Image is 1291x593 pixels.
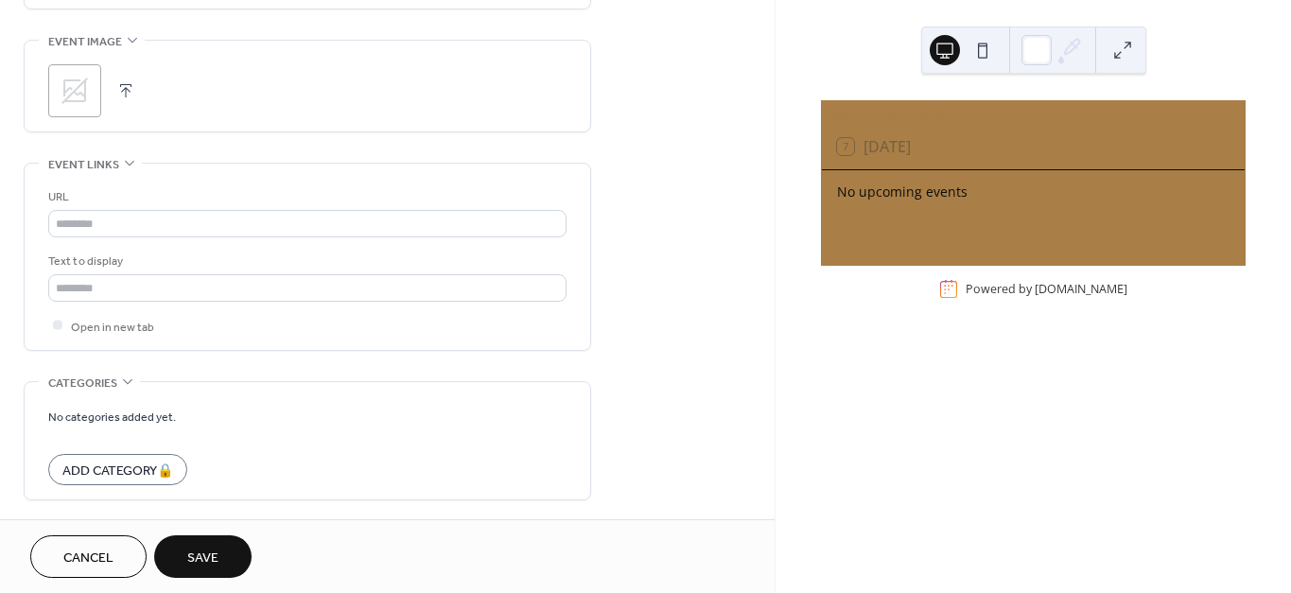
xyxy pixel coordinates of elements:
a: [DOMAIN_NAME] [1035,281,1127,297]
span: Categories [48,374,117,393]
span: No categories added yet. [48,407,176,427]
div: ; [48,64,101,117]
div: URL [48,187,563,207]
div: Upcoming events [822,101,1245,124]
span: Cancel [63,549,113,568]
span: Event image [48,32,122,52]
button: Cancel [30,535,147,578]
span: Event links [48,155,119,175]
div: Powered by [966,281,1127,297]
span: Open in new tab [71,317,154,337]
button: Save [154,535,252,578]
div: Text to display [48,252,563,271]
div: No upcoming events [837,182,1230,201]
span: Save [187,549,218,568]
